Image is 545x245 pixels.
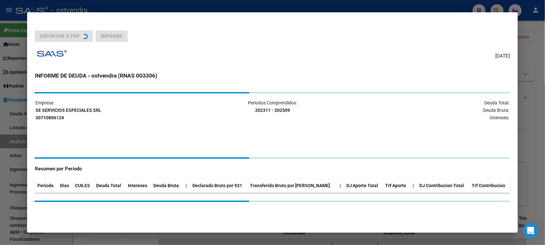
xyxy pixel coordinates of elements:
th: | [337,179,344,193]
th: Declarado Bruto por 931 [190,179,248,193]
th: Deuda Total [94,179,125,193]
th: Deuda Bruta [151,179,183,193]
th: CUILES [72,179,94,193]
h4: Resumen por Período [35,165,510,173]
span: [DATE] [496,52,510,60]
p: Empresa: [36,99,193,121]
th: | [410,179,417,193]
button: Imprimir [96,30,128,42]
h3: INFORME DE DEUDA - ostvendra (RNAS 003306) [35,71,510,80]
th: Transferido Bruto por [PERSON_NAME] [248,179,337,193]
strong: 202311 - 202509 [255,108,290,113]
th: Intereses [125,179,151,193]
th: Trf Aporte [383,179,410,193]
th: DJ Contribucion Total [417,179,469,193]
p: Periodos Comprendidos: [194,99,351,114]
th: Periodo [35,179,57,193]
th: DJ Aporte Total [344,179,383,193]
span: Exportar a PDF [40,33,79,39]
button: Exportar a PDF [35,30,93,42]
th: | [183,179,190,193]
th: Dias [57,179,72,193]
th: Trf Contribucion [469,179,510,193]
strong: SE SERVICIOS ESPECIALES SRL 30710806124 [36,108,101,120]
p: Deuda Total: Deuda Bruta: Intereses: [352,99,509,121]
div: Open Intercom Messenger [523,223,539,239]
span: Imprimir [101,33,123,39]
